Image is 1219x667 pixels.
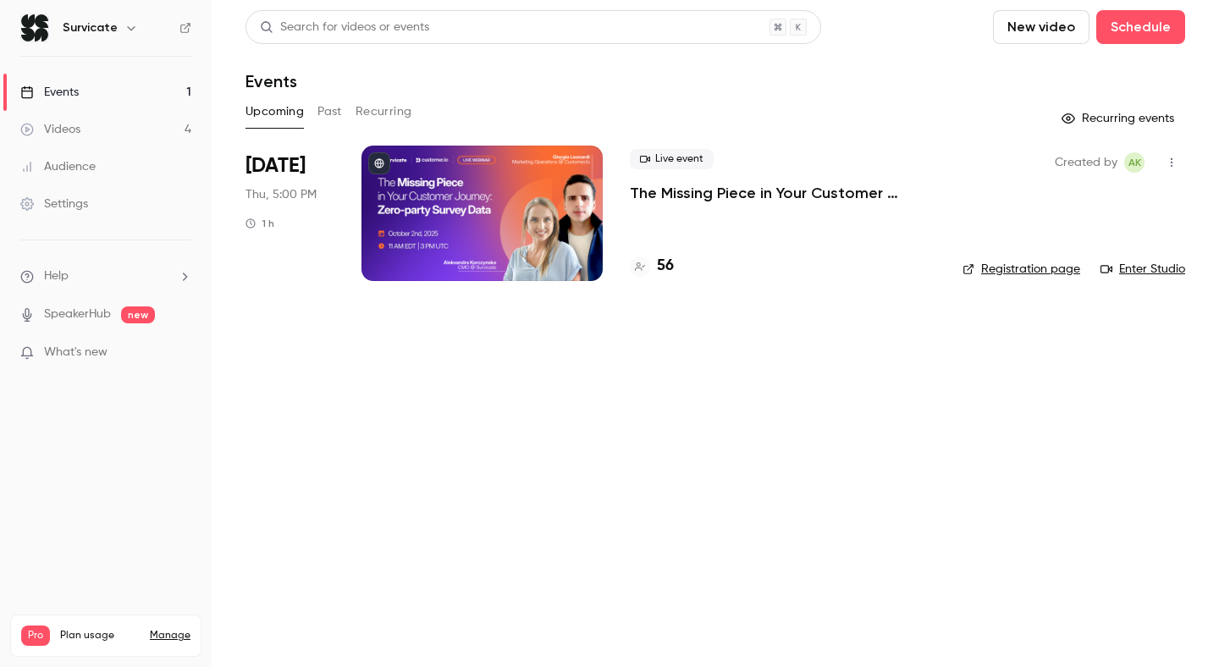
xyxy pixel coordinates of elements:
div: 1 h [245,217,274,230]
span: new [121,306,155,323]
button: Recurring [356,98,412,125]
div: Events [20,84,79,101]
span: Thu, 5:00 PM [245,186,317,203]
span: Pro [21,626,50,646]
div: Search for videos or events [260,19,429,36]
span: [DATE] [245,152,306,179]
a: Enter Studio [1100,261,1185,278]
button: New video [993,10,1089,44]
span: AK [1128,152,1141,173]
a: The Missing Piece in Your Customer Journey: Zero-party Survey Data [630,183,935,203]
span: What's new [44,344,108,361]
button: Upcoming [245,98,304,125]
button: Schedule [1096,10,1185,44]
div: Audience [20,158,96,175]
h1: Events [245,71,297,91]
span: Aleksandra Korczyńska [1124,152,1145,173]
button: Recurring events [1054,105,1185,132]
span: Help [44,267,69,285]
span: Live event [630,149,714,169]
iframe: Noticeable Trigger [171,345,191,361]
img: Survicate [21,14,48,41]
div: Settings [20,196,88,212]
div: Videos [20,121,80,138]
a: Manage [150,629,190,642]
button: Past [317,98,342,125]
li: help-dropdown-opener [20,267,191,285]
h4: 56 [657,255,674,278]
a: 56 [630,255,674,278]
h6: Survicate [63,19,118,36]
a: Registration page [963,261,1080,278]
div: Oct 2 Thu, 11:00 AM (America/New York) [245,146,334,281]
span: Created by [1055,152,1117,173]
span: Plan usage [60,629,140,642]
a: SpeakerHub [44,306,111,323]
